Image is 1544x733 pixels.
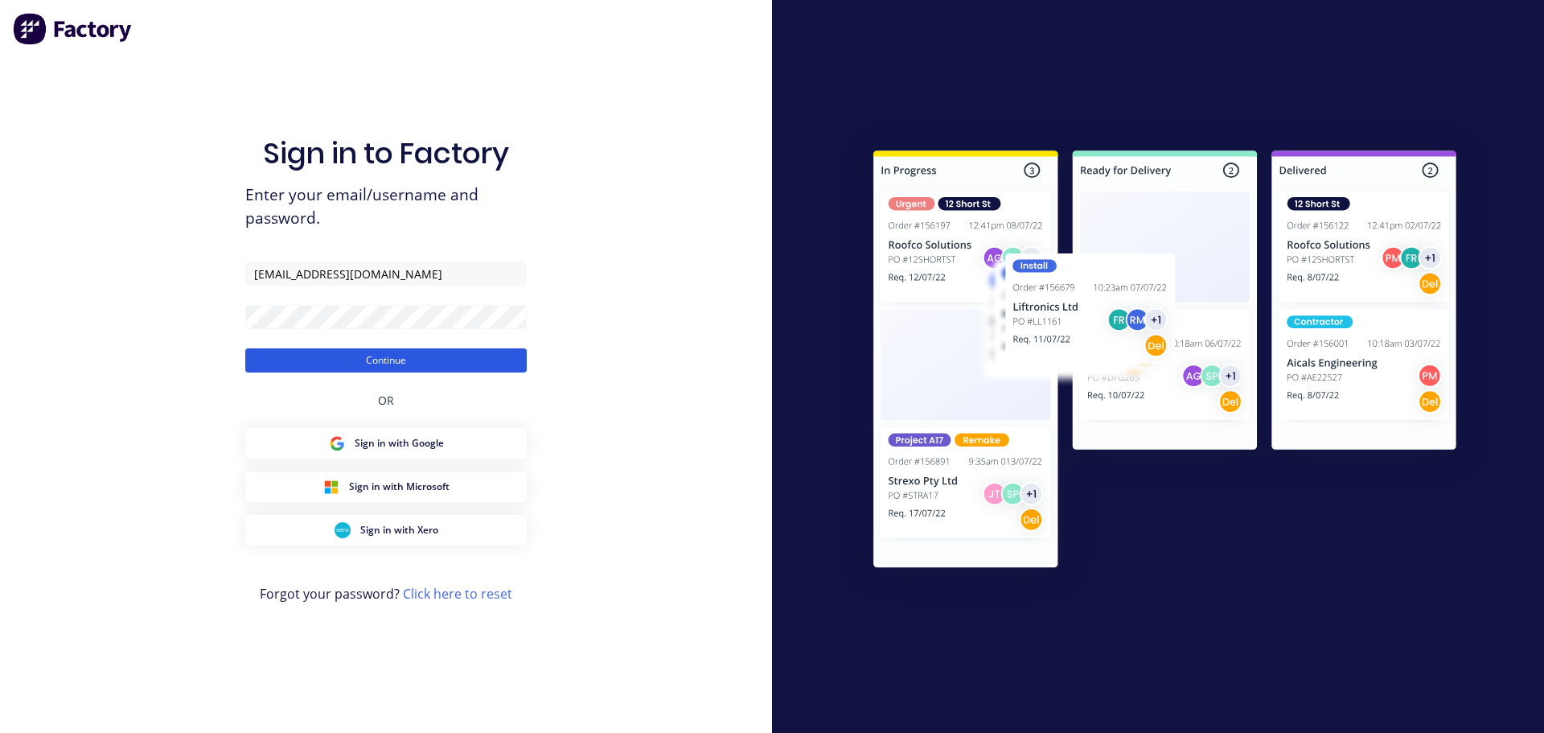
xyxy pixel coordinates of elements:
[245,515,527,546] button: Xero Sign inSign in with Xero
[245,183,527,230] span: Enter your email/username and password.
[245,348,527,373] button: Continue
[245,472,527,502] button: Microsoft Sign inSign in with Microsoft
[335,522,351,538] img: Xero Sign in
[360,523,438,537] span: Sign in with Xero
[838,118,1492,606] img: Sign in
[13,13,133,45] img: Factory
[245,261,527,286] input: Email/Username
[245,428,527,459] button: Google Sign inSign in with Google
[263,136,509,171] h1: Sign in to Factory
[355,436,444,451] span: Sign in with Google
[260,584,512,603] span: Forgot your password?
[323,479,339,495] img: Microsoft Sign in
[329,435,345,451] img: Google Sign in
[378,373,394,428] div: OR
[403,585,512,603] a: Click here to reset
[349,480,450,494] span: Sign in with Microsoft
